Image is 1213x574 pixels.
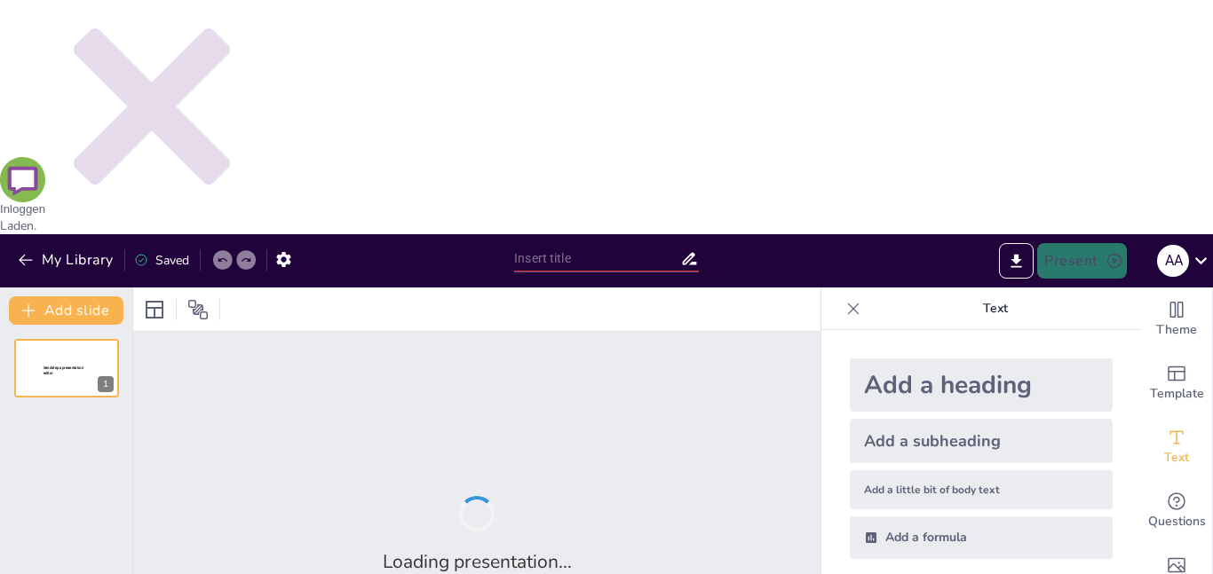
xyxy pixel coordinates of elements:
[1141,351,1212,415] div: Add ready made slides
[44,366,83,375] span: Sendsteps presentation editor
[1157,245,1189,277] div: A A
[187,299,209,320] span: Position
[1141,479,1212,543] div: Get real-time input from your audience
[13,246,121,274] button: My Library
[514,246,680,271] input: Insert title
[850,358,1113,412] div: Add a heading
[140,295,169,324] div: Layout
[850,516,1113,559] div: Add a formula
[9,296,123,325] button: Add slide
[1141,415,1212,479] div: Add text boxes
[868,287,1123,330] p: Text
[1157,243,1189,279] button: A A
[850,470,1113,509] div: Add a little bit of body text
[383,549,572,574] h2: Loading presentation...
[850,419,1113,463] div: Add a subheading
[14,339,119,397] div: 1
[1164,448,1189,468] span: Text
[98,376,114,392] div: 1
[134,252,189,269] div: Saved
[1037,243,1126,279] button: Present
[999,243,1034,279] button: Export to PowerPoint
[1150,384,1204,404] span: Template
[1141,287,1212,351] div: Change the overall theme
[1156,320,1197,340] span: Theme
[1148,512,1206,531] span: Questions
